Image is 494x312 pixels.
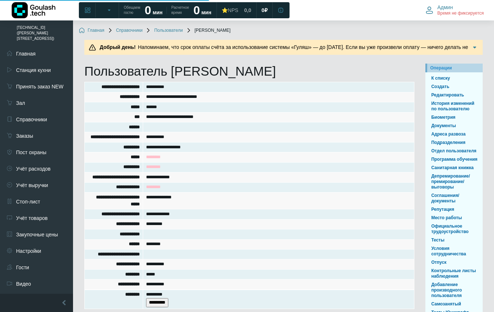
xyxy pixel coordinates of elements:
[145,28,183,34] a: Пользователи
[428,214,480,221] a: Место работы
[186,28,231,34] span: [PERSON_NAME]
[428,245,480,258] a: Условия сотрудничества
[97,44,468,65] span: Напоминаем, что срок оплаты счёта за использование системы «Гуляш» — до [DATE]. Если вы уже произ...
[201,9,211,15] span: мин
[428,100,480,113] a: История изменений по пользователю
[428,148,480,155] a: Отдел пользователя
[428,281,480,299] a: Добавление производного пользователя
[428,92,480,99] a: Редактировать
[428,156,480,163] a: Программа обучения
[471,44,478,51] img: Подробнее
[12,2,55,18] img: Логотип компании Goulash.tech
[428,83,480,90] a: Создать
[153,9,162,15] span: мин
[428,164,480,171] a: Санитарная книжка
[145,4,151,17] strong: 0
[437,11,484,16] span: Время не фиксируется
[194,4,200,17] strong: 0
[428,75,480,82] a: К списку
[437,4,453,11] span: Админ
[244,7,251,14] span: 0,0
[428,259,480,266] a: Отпуск
[171,5,189,15] span: Расчетное время
[428,192,480,205] a: Cоглашения/документы
[428,206,480,213] a: Репутация
[428,237,480,244] a: Тесты
[264,7,268,14] span: ₽
[261,7,264,14] span: 0
[79,28,104,34] a: Главная
[100,44,136,50] b: Добрый день!
[222,7,238,14] div: ⭐
[89,44,96,51] img: Предупреждение
[430,65,480,71] div: Операции
[428,223,480,235] a: Официальное трудоустройство
[428,131,480,138] a: Адреса развоза
[107,28,143,34] a: Справочники
[428,173,480,191] a: Депремирование/ премирование/ выговоры
[228,7,238,13] span: NPS
[428,301,480,308] a: Самозанятый
[217,4,256,17] a: ⭐NPS 0,0
[84,64,414,79] h1: Пользователь [PERSON_NAME]
[119,4,216,17] a: Обещаем гостю 0 мин Расчетное время 0 мин
[428,267,480,280] a: Контрольные листы наблюдения
[124,5,140,15] span: Обещаем гостю
[428,114,480,121] a: Биометрия
[257,4,272,17] a: 0 ₽
[428,139,480,146] a: Подразделения
[421,3,488,18] button: Админ Время не фиксируется
[428,122,480,129] a: Документы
